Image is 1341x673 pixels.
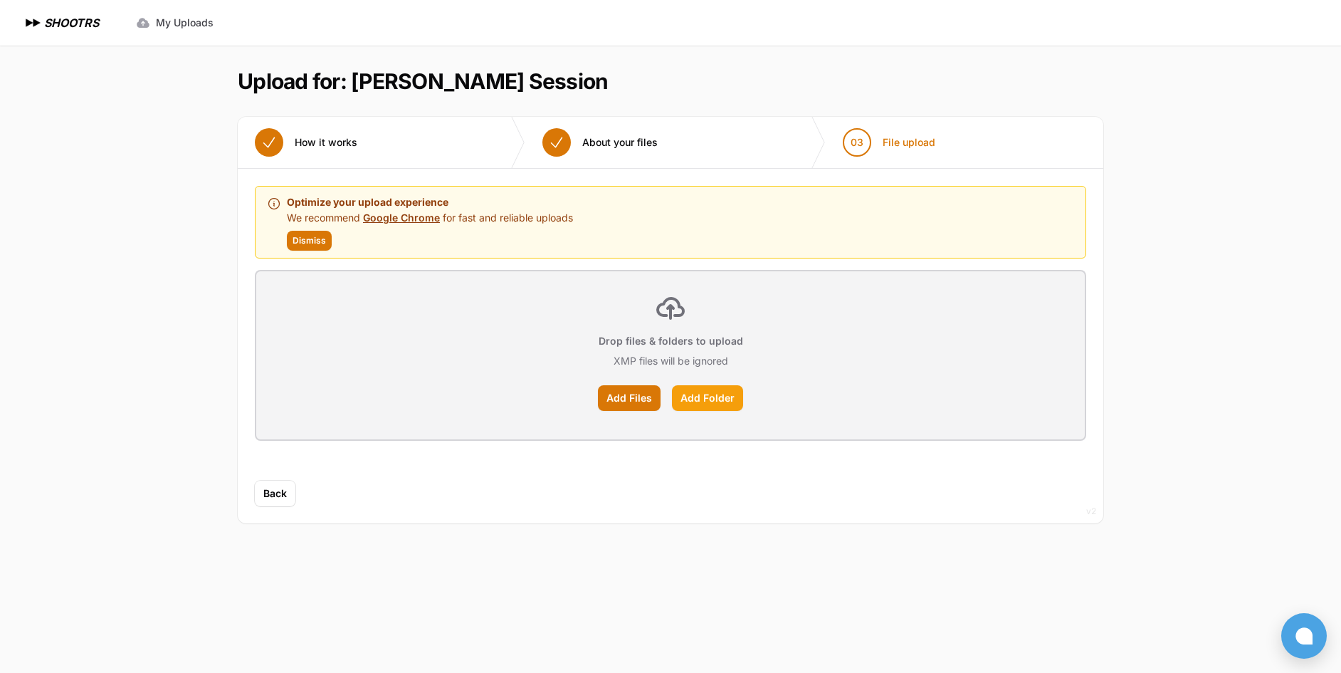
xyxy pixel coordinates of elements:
[238,117,374,168] button: How it works
[599,334,743,348] p: Drop files & folders to upload
[255,481,295,506] button: Back
[44,14,99,31] h1: SHOOTRS
[1281,613,1327,659] button: Open chat window
[525,117,675,168] button: About your files
[582,135,658,150] span: About your files
[672,385,743,411] label: Add Folder
[156,16,214,30] span: My Uploads
[127,10,222,36] a: My Uploads
[263,486,287,501] span: Back
[287,194,573,211] p: Optimize your upload experience
[23,14,44,31] img: SHOOTRS
[851,135,863,150] span: 03
[1086,503,1096,520] div: v2
[295,135,357,150] span: How it works
[287,231,332,251] button: Dismiss
[826,117,952,168] button: 03 File upload
[598,385,661,411] label: Add Files
[287,211,573,225] p: We recommend for fast and reliable uploads
[883,135,935,150] span: File upload
[23,14,99,31] a: SHOOTRS SHOOTRS
[363,212,440,224] a: Google Chrome
[293,235,326,246] span: Dismiss
[614,354,728,368] p: XMP files will be ignored
[238,68,608,94] h1: Upload for: [PERSON_NAME] Session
